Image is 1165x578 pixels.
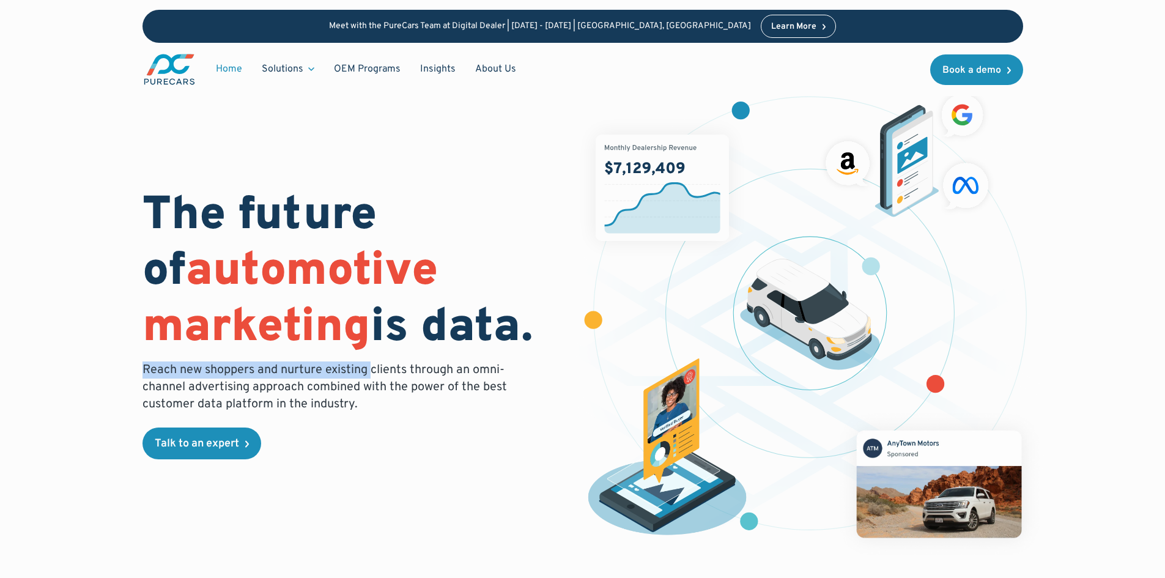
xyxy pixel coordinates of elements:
img: ads on social media and advertising partners [819,88,995,217]
a: OEM Programs [324,57,410,81]
h1: The future of is data. [142,189,568,357]
a: Book a demo [930,54,1023,85]
div: Book a demo [942,65,1001,75]
img: persona of a buyer [576,358,759,541]
span: automotive marketing [142,243,438,357]
a: Home [206,57,252,81]
a: main [142,53,196,86]
a: Learn More [761,15,837,38]
div: Talk to an expert [155,439,239,450]
img: mockup of facebook post [834,407,1045,560]
img: chart showing monthly dealership revenue of $7m [596,135,729,241]
a: About Us [465,57,526,81]
div: Solutions [252,57,324,81]
img: purecars logo [142,53,196,86]
div: Solutions [262,62,303,76]
p: Meet with the PureCars Team at Digital Dealer | [DATE] - [DATE] | [GEOGRAPHIC_DATA], [GEOGRAPHIC_... [329,21,751,32]
p: Reach new shoppers and nurture existing clients through an omni-channel advertising approach comb... [142,361,514,413]
a: Insights [410,57,465,81]
div: Learn More [771,23,816,31]
img: illustration of a vehicle [740,259,881,370]
a: Talk to an expert [142,428,261,459]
